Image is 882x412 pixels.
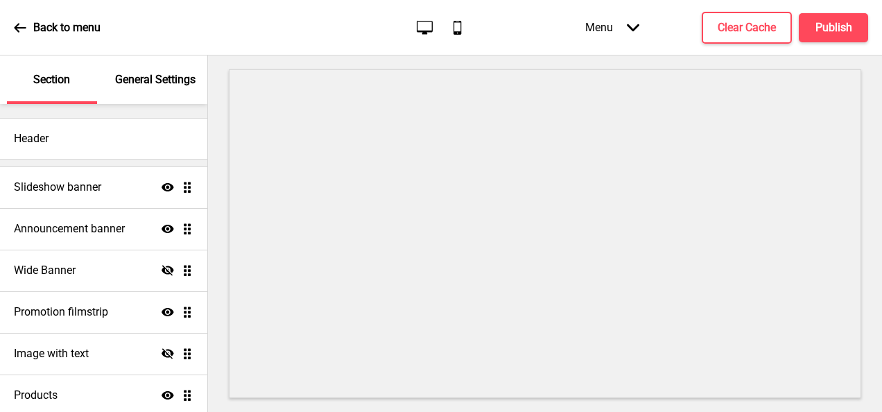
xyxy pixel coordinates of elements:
h4: Image with text [14,346,89,361]
h4: Publish [815,20,852,35]
h4: Promotion filmstrip [14,304,108,320]
h4: Products [14,388,58,403]
a: Back to menu [14,9,101,46]
h4: Clear Cache [718,20,776,35]
h4: Wide Banner [14,263,76,278]
h4: Header [14,131,49,146]
div: Menu [571,7,653,48]
p: Back to menu [33,20,101,35]
h4: Slideshow banner [14,180,101,195]
p: General Settings [115,72,196,87]
p: Section [33,72,70,87]
button: Publish [799,13,868,42]
button: Clear Cache [702,12,792,44]
h4: Announcement banner [14,221,125,237]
